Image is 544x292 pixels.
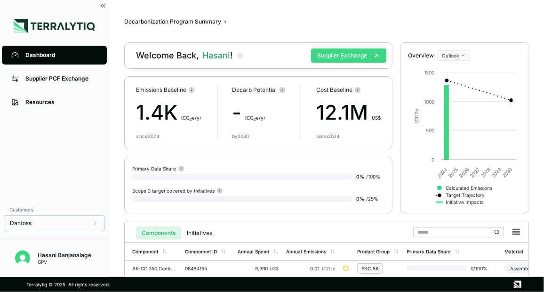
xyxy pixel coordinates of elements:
[490,167,502,178] text: 2029
[15,251,30,266] img: Hasani Banjanalage
[124,18,221,25] div: Decarbonization Program Summary
[424,70,434,75] text: 1500
[202,50,232,61] span: Hasani
[446,185,492,191] text: Calculated Emissions
[136,133,159,139] div: since 2024
[438,50,470,61] button: Outlook
[446,199,483,205] text: Initiative Impacts
[322,266,336,271] span: tCO e
[136,50,232,61] div: Welcome Back,
[38,259,91,265] div: GPV
[132,249,158,254] div: Component
[232,97,286,128] div: -
[286,249,326,254] div: Annual Emissions
[501,167,513,178] text: 2030
[232,133,249,139] div: by 2030
[407,249,451,254] div: Primary Data Share
[132,165,184,172] div: Primary Data Share
[316,133,339,139] div: since 2024
[414,109,419,123] text: tCO e
[14,19,95,33] img: Logo
[366,196,378,202] span: / 25 %
[316,97,381,128] div: 12.1M
[469,167,480,178] text: 2027
[366,174,380,179] span: / 100 %
[480,167,491,178] text: 2028
[136,227,181,240] button: Components
[408,52,434,59] div: Overview
[330,268,333,272] sub: 2
[414,112,419,115] tspan: 2
[372,115,381,121] span: US$
[361,266,379,271] div: EKC AK
[230,50,232,60] span: !
[136,97,201,128] div: 1.4K
[38,251,91,259] div: Hasani Banjanalage
[185,249,217,254] div: Component ID
[132,266,177,271] div: AK-CC 350,Controller, Refrigeration
[181,115,201,121] span: t CO e/yr
[316,86,381,94] div: Cost Baseline
[246,115,266,121] span: t CO e/yr
[356,196,364,202] span: 0 %
[10,219,32,227] span: Danfoss
[504,264,537,273] div: Assembly
[4,204,105,215] div: Customers
[311,49,386,63] button: Supplier Exchange
[25,98,97,106] div: Resources
[424,99,434,105] text: 1000
[25,51,97,59] div: Dashboard
[181,227,218,240] button: Initiatives
[356,174,364,179] span: 0 %
[185,266,230,271] div: 084B4165
[238,266,279,271] div: 9,990
[224,18,226,25] span: ›
[25,75,97,82] div: Supplier PCF Exchange
[458,167,470,178] text: 2026
[467,266,497,271] span: 0 / 100 %
[504,249,523,254] div: Material
[238,249,269,254] div: Annual Spend
[11,247,34,269] button: Open user button
[190,117,192,122] sub: 2
[432,157,434,162] text: 0
[446,192,485,198] text: Target Trajectory
[357,249,390,254] div: Product Group
[270,266,279,271] span: US$
[286,266,336,271] div: 0.01
[232,86,286,94] div: Decarb Potential
[132,187,223,194] div: Scope 3 target covered by Initiatives
[436,167,448,179] text: 2024
[448,167,459,178] text: 2025
[254,117,256,122] sub: 2
[136,86,201,94] div: Emissions Baseline
[426,128,434,133] text: 500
